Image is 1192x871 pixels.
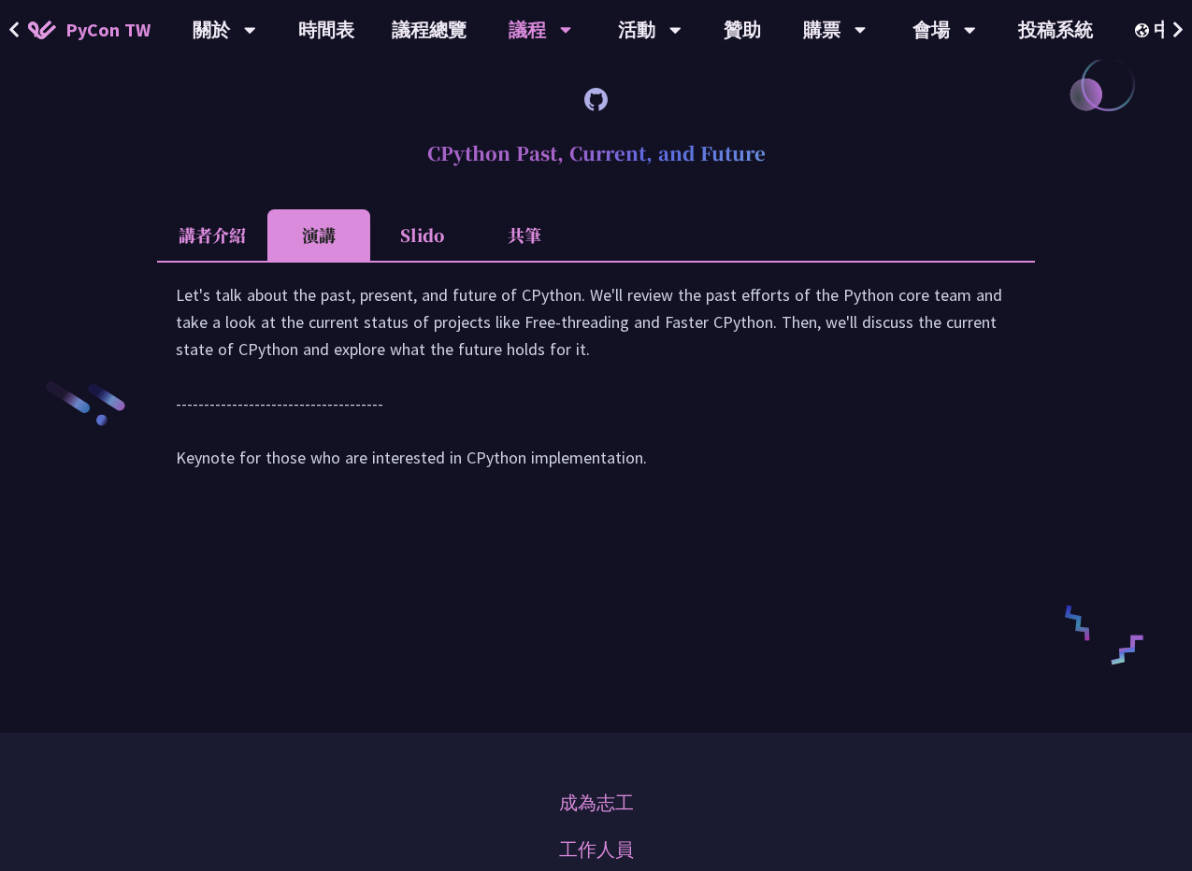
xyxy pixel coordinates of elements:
img: Locale Icon [1135,23,1154,37]
li: 演講 [267,209,370,261]
a: PyCon TW [9,7,169,53]
a: 工作人員 [559,835,634,864]
h2: CPython Past, Current, and Future [157,125,1035,181]
div: Let's talk about the past, present, and future of CPython. We'll review the past efforts of the P... [176,281,1016,490]
a: 成為志工 [559,789,634,817]
li: 共筆 [473,209,576,261]
span: PyCon TW [65,16,151,44]
img: Home icon of PyCon TW 2025 [28,21,56,39]
li: Slido [370,209,473,261]
li: 講者介紹 [157,209,267,261]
